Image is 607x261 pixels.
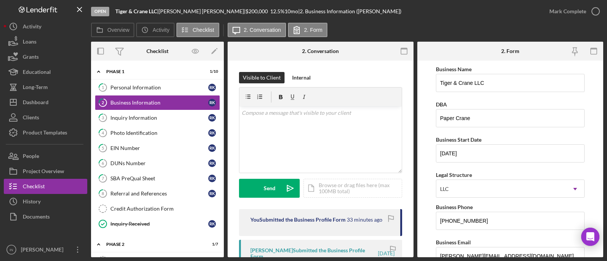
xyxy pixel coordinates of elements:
tspan: 3 [102,115,104,120]
div: Business Information [110,100,208,106]
label: Checklist [193,27,214,33]
div: | 2. Business Information ([PERSON_NAME]) [298,8,401,14]
div: Clients [23,110,39,127]
button: History [4,194,87,209]
div: R K [208,220,216,228]
div: R K [208,144,216,152]
div: R K [208,129,216,137]
tspan: 5 [102,145,104,150]
b: Tiger & Crane LLC [115,8,157,14]
div: Long-Term [23,80,48,97]
div: R K [208,84,216,91]
div: Phase 1 [106,69,199,74]
button: Checklist [4,179,87,194]
button: Activity [136,23,174,37]
div: You Submitted the Business Profile Form [250,217,346,223]
button: 2. Conversation [228,23,286,37]
label: DBA [436,101,447,108]
div: LLC [440,186,449,192]
tspan: 6 [102,161,104,166]
div: 10 mo [285,8,298,14]
text: IN [9,248,13,252]
div: [PERSON_NAME] Submitted the Business Profile Form [250,247,377,259]
div: SBA PreQual Sheet [110,175,208,181]
label: Business Start Date [436,136,481,143]
div: R K [208,114,216,122]
button: Product Templates [4,125,87,140]
button: People [4,148,87,164]
div: Activity [23,19,41,36]
div: EIN Number [110,145,208,151]
div: R K [208,159,216,167]
div: Educational [23,64,51,81]
div: 12.5 % [270,8,285,14]
button: Clients [4,110,87,125]
button: Mark Complete [542,4,603,19]
div: Internal [292,72,311,83]
div: R K [208,190,216,197]
button: Documents [4,209,87,224]
button: Send [239,179,300,198]
a: 5EIN NumberRK [95,141,220,156]
button: Internal [288,72,315,83]
div: Documents [23,209,50,226]
div: Product Templates [23,125,67,142]
button: IN[PERSON_NAME] [4,242,87,257]
label: Business Email [436,239,471,245]
a: 1Personal InformationRK [95,80,220,95]
div: Checklist [23,179,45,196]
a: 3Inquiry InformationRK [95,110,220,125]
tspan: 2 [102,100,104,105]
button: Grants [4,49,87,64]
div: Personal Information [110,84,208,91]
a: Inquiry ReceivedRK [95,216,220,231]
label: Overview [107,27,129,33]
div: R K [208,99,216,106]
div: Project Overview [23,164,64,181]
a: Credit Authorization Form [95,201,220,216]
a: 8Referral and ReferencesRK [95,186,220,201]
div: R K [208,175,216,182]
div: [PERSON_NAME] [PERSON_NAME] | [159,8,245,14]
div: Credit Authorization Form [110,206,220,212]
button: Project Overview [4,164,87,179]
div: DUNs Number [110,160,208,166]
span: $200,000 [245,8,268,14]
tspan: 7 [102,176,104,181]
button: Activity [4,19,87,34]
div: Checklist [146,48,168,54]
div: 2. Form [501,48,519,54]
div: Send [264,179,275,198]
div: 1 / 10 [204,69,218,74]
button: Dashboard [4,95,87,110]
tspan: 1 [102,85,104,90]
label: 2. Form [304,27,322,33]
a: 4Photo IdentificationRK [95,125,220,141]
div: Visible to Client [243,72,281,83]
label: Activity [153,27,169,33]
button: Educational [4,64,87,80]
button: Long-Term [4,80,87,95]
a: 7SBA PreQual SheetRK [95,171,220,186]
div: Dashboard [23,95,49,112]
div: Phase 2 [106,242,199,247]
label: 2. Conversation [244,27,281,33]
a: 2Business InformationRK [95,95,220,110]
div: 2. Conversation [302,48,339,54]
a: 6DUNs NumberRK [95,156,220,171]
div: Open Intercom Messenger [581,228,599,246]
div: Grants [23,49,39,66]
button: Loans [4,34,87,49]
time: 2025-03-29 15:34 [378,250,395,256]
div: People [23,148,39,166]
